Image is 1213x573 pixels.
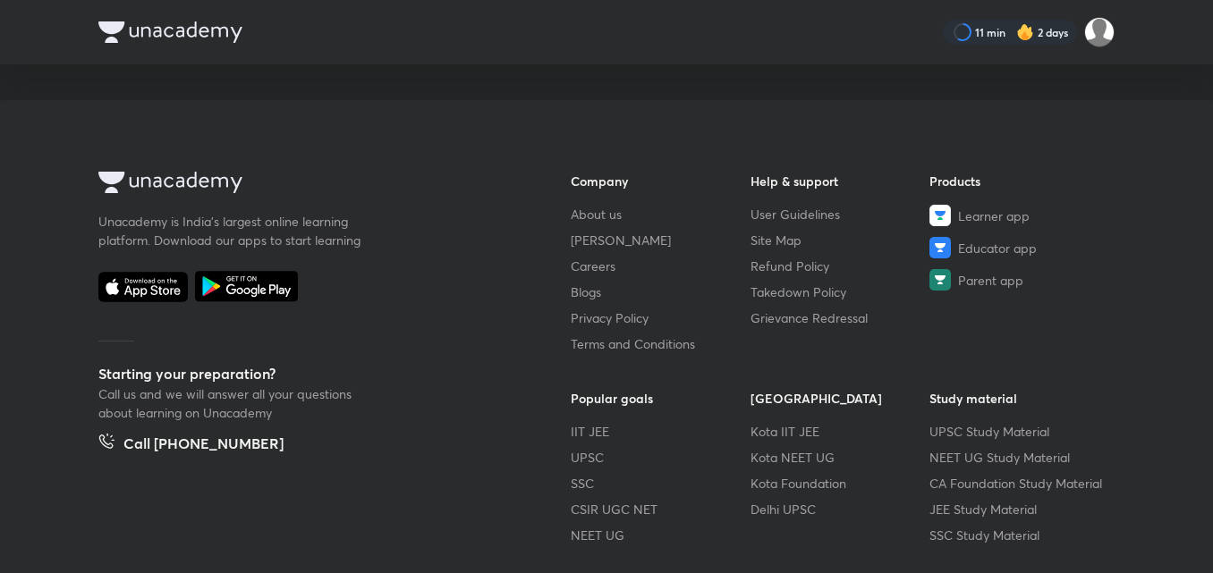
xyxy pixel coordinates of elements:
[958,206,1030,225] span: Learner app
[929,237,951,258] img: Educator app
[929,526,1109,544] a: SSC Study Material
[571,172,751,190] h6: Company
[958,239,1037,257] span: Educator app
[98,433,284,458] a: Call [PHONE_NUMBER]
[751,422,930,441] a: Kota IIT JEE
[571,500,751,518] a: CSIR UGC NET
[571,282,751,301] a: Blogs
[98,21,242,43] img: Company Logo
[929,389,1109,408] h6: Study material
[929,500,1109,518] a: JEE Study Material
[571,205,751,223] a: About us
[751,231,930,249] a: Site Map
[571,231,751,249] a: [PERSON_NAME]
[751,474,930,493] a: Kota Foundation
[929,474,1109,493] a: CA Foundation Study Material
[929,269,951,291] img: Parent app
[929,172,1109,190] h6: Products
[571,474,751,493] a: SSC
[1016,23,1034,41] img: streak
[98,172,513,198] a: Company Logo
[751,500,930,518] a: Delhi UPSC
[571,257,615,275] span: Careers
[98,212,367,249] p: Unacademy is India’s largest online learning platform. Download our apps to start learning
[929,237,1109,258] a: Educator app
[751,282,930,301] a: Takedown Policy
[751,172,930,190] h6: Help & support
[929,205,951,226] img: Learner app
[929,422,1109,441] a: UPSC Study Material
[571,422,751,441] a: IIT JEE
[98,172,242,193] img: Company Logo
[751,205,930,223] a: User Guidelines
[571,257,751,275] a: Careers
[751,448,930,467] a: Kota NEET UG
[751,308,930,327] a: Grievance Redressal
[98,363,513,384] h5: Starting your preparation?
[571,448,751,467] a: UPSC
[929,205,1109,226] a: Learner app
[123,433,284,458] h5: Call [PHONE_NUMBER]
[751,257,930,275] a: Refund Policy
[751,389,930,408] h6: [GEOGRAPHIC_DATA]
[958,271,1023,290] span: Parent app
[1084,17,1115,47] img: pradhap B
[571,334,751,353] a: Terms and Conditions
[571,526,751,544] a: NEET UG
[571,389,751,408] h6: Popular goals
[98,384,367,422] p: Call us and we will answer all your questions about learning on Unacademy
[929,448,1109,467] a: NEET UG Study Material
[929,269,1109,291] a: Parent app
[571,308,751,327] a: Privacy Policy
